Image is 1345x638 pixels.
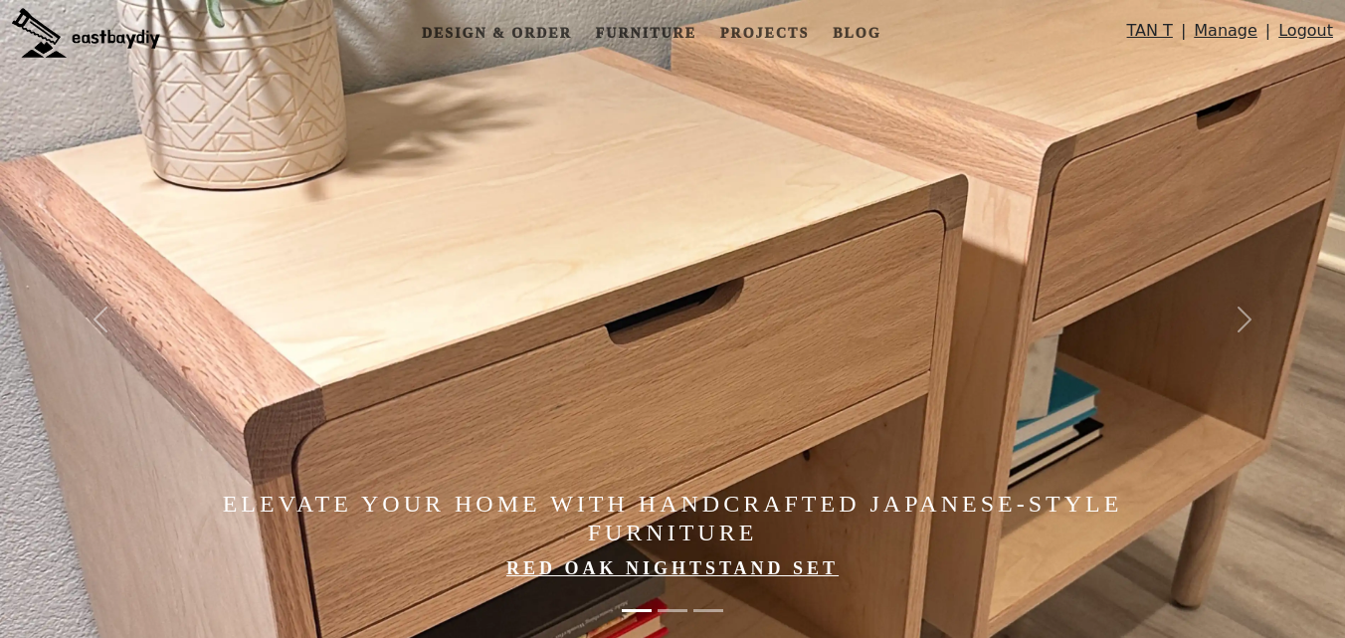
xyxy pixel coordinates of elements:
[414,15,580,52] a: Design & Order
[622,599,652,622] button: Elevate Your Home with Handcrafted Japanese-Style Furniture
[658,599,687,622] button: Elevate Your Home with Handcrafted Japanese-Style Furniture
[1278,19,1333,52] a: Logout
[825,15,888,52] a: Blog
[712,15,817,52] a: Projects
[588,15,704,52] a: Furniture
[1127,19,1173,52] a: TAN T
[12,8,160,58] img: eastbaydiy
[1265,19,1270,52] span: |
[693,599,723,622] button: Made in the Bay Area
[1181,19,1186,52] span: |
[202,490,1143,547] h4: Elevate Your Home with Handcrafted Japanese-Style Furniture
[1194,19,1257,52] a: Manage
[506,558,839,578] a: Red Oak Nightstand Set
